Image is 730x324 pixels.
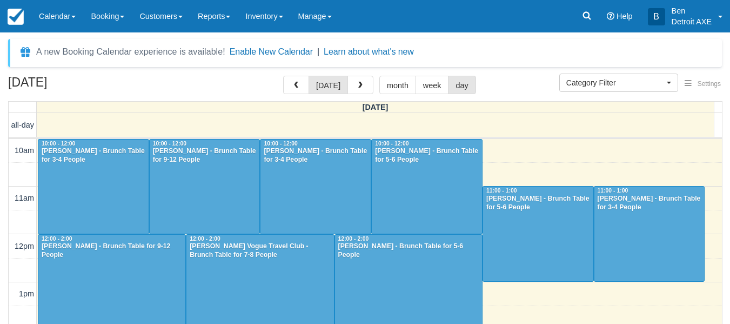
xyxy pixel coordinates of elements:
div: [PERSON_NAME] - Brunch Table for 9-12 People [41,242,183,260]
span: 1pm [19,289,34,298]
div: [PERSON_NAME] - Brunch Table for 5-6 People [374,147,479,164]
span: 10am [15,146,34,155]
a: 10:00 - 12:00[PERSON_NAME] - Brunch Table for 3-4 People [260,139,371,234]
div: [PERSON_NAME] - Brunch Table for 9-12 People [152,147,257,164]
button: Settings [678,76,727,92]
button: month [379,76,416,94]
div: [PERSON_NAME] - Brunch Table for 3-4 People [41,147,146,164]
span: 10:00 - 12:00 [375,141,408,147]
span: 12:00 - 2:00 [42,236,72,242]
span: all-day [11,121,34,129]
span: Category Filter [566,77,664,88]
div: [PERSON_NAME] - Brunch Table for 5-6 People [486,195,591,212]
div: A new Booking Calendar experience is available! [36,45,225,58]
img: checkfront-main-nav-mini-logo.png [8,9,24,25]
span: | [317,47,319,56]
div: [PERSON_NAME] Vogue Travel Club - Brunch Table for 7-8 People [189,242,331,260]
span: 12:00 - 2:00 [338,236,369,242]
span: 12pm [15,242,34,250]
h2: [DATE] [8,76,145,96]
a: 11:00 - 1:00[PERSON_NAME] - Brunch Table for 5-6 People [483,186,594,282]
span: Settings [698,80,721,88]
a: 10:00 - 12:00[PERSON_NAME] - Brunch Table for 3-4 People [38,139,149,234]
button: day [448,76,475,94]
span: [DATE] [363,103,389,111]
a: Learn about what's new [324,47,414,56]
a: 10:00 - 12:00[PERSON_NAME] - Brunch Table for 9-12 People [149,139,260,234]
span: 12:00 - 2:00 [190,236,220,242]
div: [PERSON_NAME] - Brunch Table for 3-4 People [597,195,702,212]
span: 11am [15,194,34,202]
a: 11:00 - 1:00[PERSON_NAME] - Brunch Table for 3-4 People [594,186,705,282]
p: Ben [672,5,712,16]
button: [DATE] [309,76,348,94]
div: B [648,8,665,25]
p: Detroit AXE [672,16,712,27]
button: week [416,76,449,94]
span: 10:00 - 12:00 [264,141,297,147]
a: 10:00 - 12:00[PERSON_NAME] - Brunch Table for 5-6 People [371,139,483,234]
span: Help [617,12,633,21]
span: 11:00 - 1:00 [598,188,628,194]
div: [PERSON_NAME] - Brunch Table for 3-4 People [263,147,368,164]
button: Category Filter [559,74,678,92]
div: [PERSON_NAME] - Brunch Table for 5-6 People [338,242,479,260]
span: 11:00 - 1:00 [486,188,517,194]
button: Enable New Calendar [230,47,313,57]
i: Help [607,12,614,20]
span: 10:00 - 12:00 [42,141,75,147]
span: 10:00 - 12:00 [153,141,186,147]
